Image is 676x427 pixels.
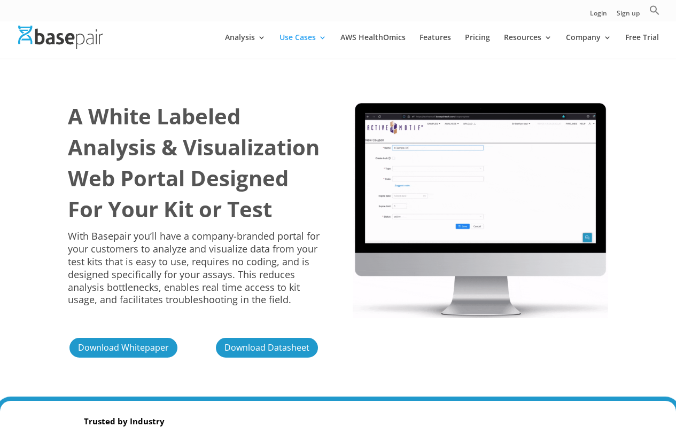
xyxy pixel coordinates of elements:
img: Basepair [18,26,103,49]
b: A White Labeled Analysis & Visualization Web Portal Designed For Your Kit or Test [68,101,320,224]
a: Use Cases [279,34,327,59]
a: Free Trial [625,34,659,59]
a: Sign up [617,10,640,21]
a: Company [566,34,611,59]
a: AWS HealthOmics [340,34,406,59]
a: Download Whitepaper [68,336,179,359]
a: Search Icon Link [649,5,660,21]
a: Features [419,34,451,59]
a: Analysis [225,34,266,59]
span: With Basepair you’ll have a company-branded portal for your customers to analyze and visualize da... [68,230,320,306]
a: Resources [504,34,552,59]
a: Pricing [465,34,490,59]
svg: Search [649,5,660,15]
a: Login [590,10,607,21]
img: Library Prep Kit New 2022 [353,101,608,318]
a: Download Datasheet [214,336,320,359]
